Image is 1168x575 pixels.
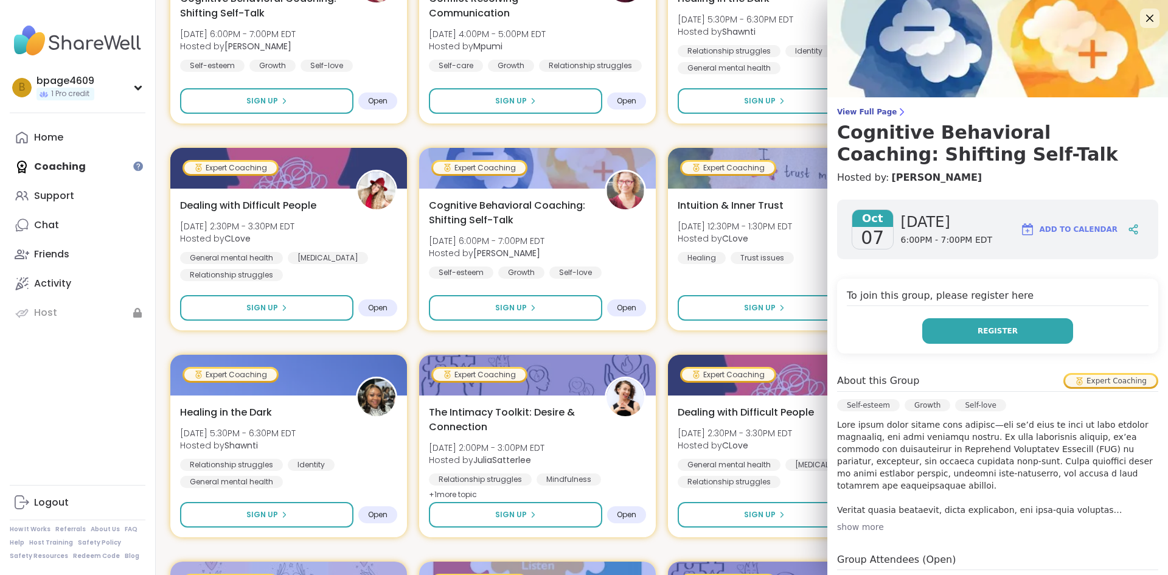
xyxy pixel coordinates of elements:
div: [MEDICAL_DATA] [288,252,368,264]
span: Hosted by [180,232,294,245]
span: Hosted by [429,247,544,259]
div: Expert Coaching [433,162,526,174]
a: Logout [10,488,145,517]
div: Self-esteem [837,399,900,411]
a: Redeem Code [73,552,120,560]
div: Relationship struggles [678,476,780,488]
b: CLove [722,232,748,245]
a: How It Works [10,525,50,534]
span: Healing in the Dark [180,405,272,420]
span: [DATE] 12:30PM - 1:30PM EDT [678,220,792,232]
div: Growth [249,60,296,72]
div: Growth [488,60,534,72]
span: Sign Up [495,509,527,520]
b: CLove [224,232,251,245]
button: Register [922,318,1073,344]
span: View Full Page [837,107,1158,117]
span: [DATE] 6:00PM - 7:00PM EDT [429,235,544,247]
span: [DATE] 2:30PM - 3:30PM EDT [180,220,294,232]
h4: To join this group, please register here [847,288,1149,306]
div: bpage4609 [36,74,94,88]
span: Open [617,96,636,106]
img: Fausta [607,172,644,209]
span: [DATE] 2:30PM - 3:30PM EDT [678,427,792,439]
div: Support [34,189,74,203]
p: Lore ipsum dolor sitame cons adipisc—eli se’d eius te inci ut labo etdolor magnaaliq, eni admi ve... [837,419,1158,516]
div: Relationship struggles [180,269,283,281]
div: Self-love [301,60,353,72]
div: Self-love [955,399,1006,411]
span: [DATE] [901,212,993,232]
div: Expert Coaching [682,369,774,381]
span: Oct [852,210,893,227]
span: 6:00PM - 7:00PM EDT [901,234,993,246]
button: Sign Up [678,502,851,528]
span: Sign Up [246,509,278,520]
button: Sign Up [180,295,353,321]
div: Healing [678,252,726,264]
span: Intuition & Inner Trust [678,198,784,213]
span: Dealing with Difficult People [678,405,814,420]
div: Expert Coaching [184,162,277,174]
b: JuliaSatterlee [473,454,531,466]
span: Cognitive Behavioral Coaching: Shifting Self-Talk [429,198,591,228]
div: Friends [34,248,69,261]
h4: Group Attendees (Open) [837,552,1158,570]
img: Shawnti [358,378,395,416]
span: Open [368,303,388,313]
span: Sign Up [495,96,527,106]
span: Add to Calendar [1040,224,1118,235]
div: Growth [905,399,950,411]
img: ShareWell Logomark [1020,222,1035,237]
button: Sign Up [429,502,602,528]
span: Sign Up [744,302,776,313]
span: [DATE] 5:30PM - 6:30PM EDT [180,427,296,439]
div: Self-love [549,267,602,279]
span: [DATE] 6:00PM - 7:00PM EDT [180,28,296,40]
b: Mpumi [473,40,502,52]
a: [PERSON_NAME] [891,170,982,185]
button: Sign Up [678,88,851,114]
b: [PERSON_NAME] [224,40,291,52]
span: Sign Up [744,509,776,520]
a: Support [10,181,145,211]
div: Chat [34,218,59,232]
b: CLove [722,439,748,451]
h4: Hosted by: [837,170,1158,185]
a: View Full PageCognitive Behavioral Coaching: Shifting Self-Talk [837,107,1158,166]
a: Host Training [29,538,73,547]
div: Expert Coaching [1065,375,1156,387]
a: Host [10,298,145,327]
span: Open [617,510,636,520]
div: Self-esteem [429,267,493,279]
b: Shawnti [722,26,756,38]
button: Sign Up [678,295,851,321]
div: Home [34,131,63,144]
span: Open [368,96,388,106]
div: Identity [785,45,832,57]
span: Hosted by [180,439,296,451]
button: Sign Up [180,88,353,114]
div: Expert Coaching [682,162,774,174]
span: b [19,80,25,96]
span: Hosted by [678,439,792,451]
a: Activity [10,269,145,298]
span: Sign Up [246,96,278,106]
div: show more [837,521,1158,533]
div: Growth [498,267,544,279]
span: Open [617,303,636,313]
div: Relationship struggles [180,459,283,471]
a: Safety Resources [10,552,68,560]
div: General mental health [678,62,780,74]
a: Referrals [55,525,86,534]
span: Sign Up [744,96,776,106]
div: Trust issues [731,252,794,264]
img: ShareWell Nav Logo [10,19,145,62]
span: Hosted by [429,40,546,52]
a: Chat [10,211,145,240]
iframe: Spotlight [133,161,143,171]
span: Sign Up [246,302,278,313]
a: Friends [10,240,145,269]
span: Dealing with Difficult People [180,198,316,213]
a: About Us [91,525,120,534]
